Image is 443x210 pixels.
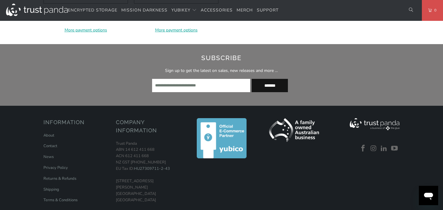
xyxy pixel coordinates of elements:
[257,7,279,13] span: Support
[6,4,68,16] img: Trust Panda Australia
[43,197,78,203] a: Terms & Conditions
[359,145,368,153] a: Trust Panda Australia on Facebook
[43,176,76,181] a: Returns & Refunds
[116,141,182,203] p: Trust Panda ABN 14 612 411 668 ACN 612 411 668 NZ GST [PHONE_NUMBER] EU Tax ID: [STREET_ADDRESS][...
[380,145,389,153] a: Trust Panda Australia on LinkedIn
[201,3,233,18] a: Accessories
[68,3,117,18] a: Encrypted Storage
[369,145,378,153] a: Trust Panda Australia on Instagram
[121,7,167,13] span: Mission Darkness
[68,3,279,18] nav: Translation missing: en.navigation.header.main_nav
[43,27,128,34] a: More payment options
[134,27,218,34] a: More payment options
[237,3,253,18] a: Merch
[171,3,197,18] summary: YubiKey
[237,7,253,13] span: Merch
[43,165,68,170] a: Privacy Policy
[134,166,170,171] a: HU27309711-2-43
[121,3,167,18] a: Mission Darkness
[43,187,59,192] a: Shipping
[432,7,437,14] span: 0
[419,186,438,205] iframe: Button to launch messaging window
[43,143,57,149] a: Contact
[92,53,351,63] h2: Subscribe
[92,67,351,74] p: Sign up to get the latest on sales, new releases and more …
[390,145,399,153] a: Trust Panda Australia on YouTube
[68,7,117,13] span: Encrypted Storage
[43,133,54,138] a: About
[43,154,54,160] a: News
[201,7,233,13] span: Accessories
[171,7,190,13] span: YubiKey
[257,3,279,18] a: Support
